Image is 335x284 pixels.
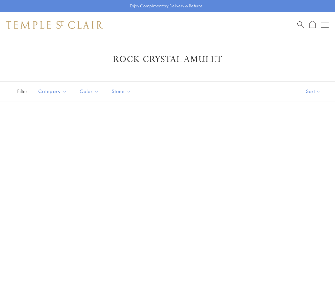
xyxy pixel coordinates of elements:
[33,84,72,99] button: Category
[292,82,335,101] button: Show sort by
[77,87,104,95] span: Color
[108,87,136,95] span: Stone
[16,54,319,65] h1: Rock Crystal Amulet
[75,84,104,99] button: Color
[6,21,103,29] img: Temple St. Clair
[35,87,72,95] span: Category
[107,84,136,99] button: Stone
[297,21,304,29] a: Search
[309,21,316,29] a: Open Shopping Bag
[130,3,202,9] p: Enjoy Complimentary Delivery & Returns
[321,21,329,29] button: Open navigation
